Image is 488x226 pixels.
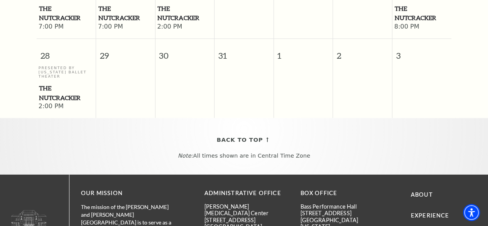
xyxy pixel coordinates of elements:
[274,39,333,66] span: 1
[98,4,153,23] a: The Nutcracker
[39,23,94,31] span: 7:00 PM
[300,189,384,198] p: BOX OFFICE
[39,102,94,111] span: 2:00 PM
[411,191,433,198] a: About
[96,39,155,66] span: 29
[7,153,481,159] p: All times shown are in Central Time Zone
[300,210,384,216] p: [STREET_ADDRESS]
[333,39,392,66] span: 2
[395,4,449,23] span: The Nutcracker
[81,189,177,198] p: OUR MISSION
[214,39,274,66] span: 31
[394,4,450,23] a: The Nutcracker
[217,135,263,145] span: Back To Top
[204,203,289,217] p: [PERSON_NAME][MEDICAL_DATA] Center
[155,39,214,66] span: 30
[178,153,193,159] em: Note:
[39,4,94,23] a: The Nutcracker
[411,212,449,219] a: Experience
[300,203,384,210] p: Bass Performance Hall
[204,189,289,198] p: Administrative Office
[394,23,450,31] span: 8:00 PM
[98,23,153,31] span: 7:00 PM
[392,39,451,66] span: 3
[157,4,212,23] a: The Nutcracker
[463,204,480,221] div: Accessibility Menu
[39,83,94,102] a: The Nutcracker
[204,217,289,223] p: [STREET_ADDRESS]
[157,23,212,31] span: 2:00 PM
[39,66,94,79] p: Presented By [US_STATE] Ballet Theater
[37,39,96,66] span: 28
